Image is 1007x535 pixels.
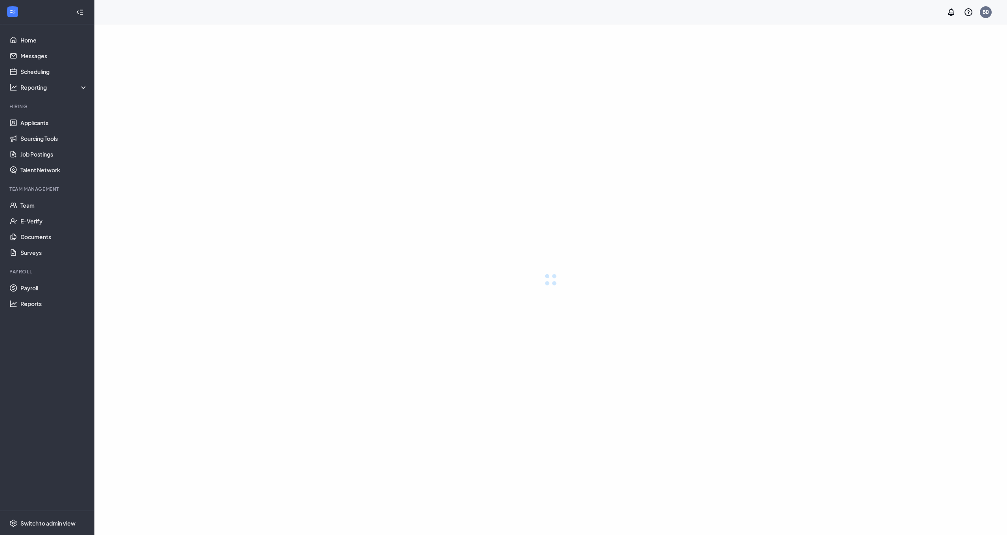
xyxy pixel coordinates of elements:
svg: QuestionInfo [964,7,973,17]
svg: Notifications [946,7,956,17]
a: Sourcing Tools [20,131,88,146]
a: Scheduling [20,64,88,79]
a: Surveys [20,245,88,260]
a: Documents [20,229,88,245]
a: Payroll [20,280,88,296]
div: Switch to admin view [20,519,76,527]
a: Home [20,32,88,48]
a: Applicants [20,115,88,131]
div: BD [983,9,989,15]
div: Payroll [9,268,86,275]
a: E-Verify [20,213,88,229]
a: Team [20,197,88,213]
svg: Analysis [9,83,17,91]
a: Job Postings [20,146,88,162]
a: Messages [20,48,88,64]
div: Reporting [20,83,88,91]
a: Reports [20,296,88,312]
div: Team Management [9,186,86,192]
svg: Collapse [76,8,84,16]
svg: Settings [9,519,17,527]
a: Talent Network [20,162,88,178]
svg: WorkstreamLogo [9,8,17,16]
div: Hiring [9,103,86,110]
